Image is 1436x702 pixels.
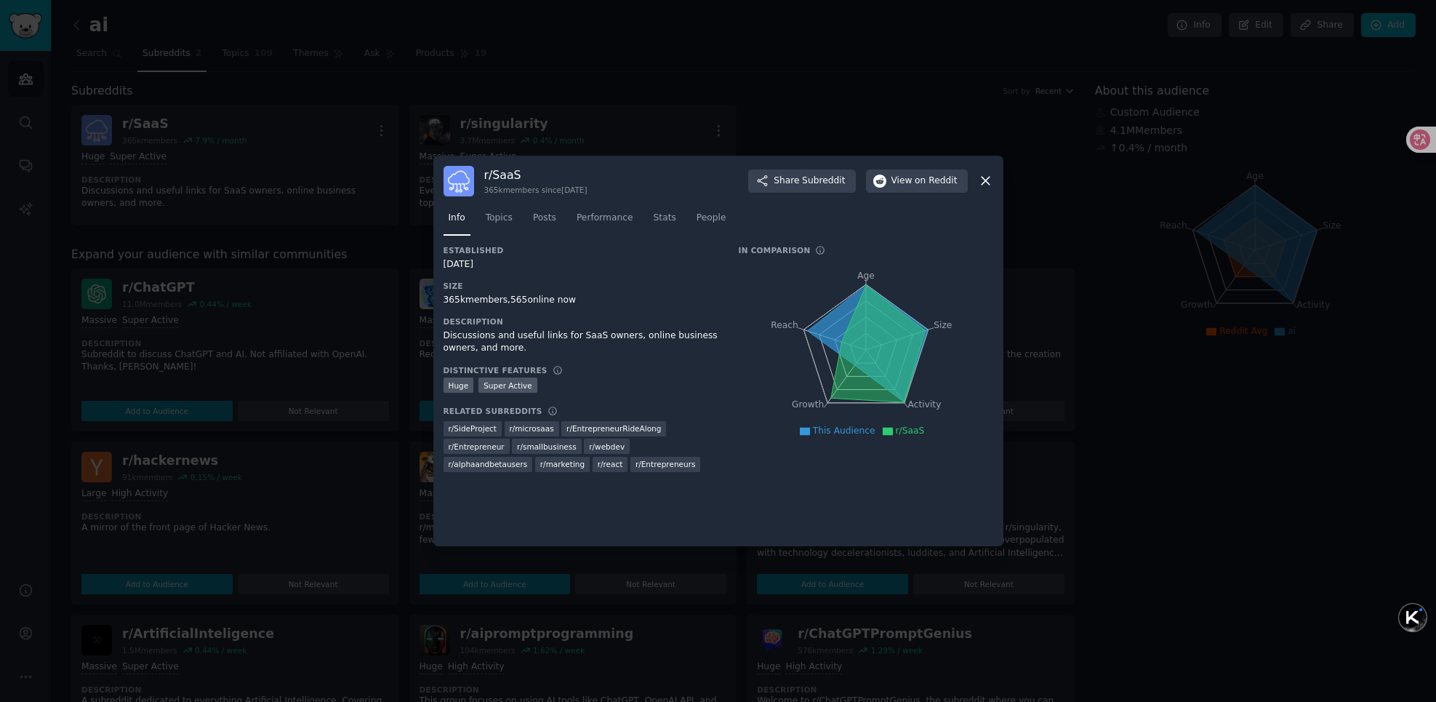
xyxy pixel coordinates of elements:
span: People [697,212,726,225]
a: Performance [571,207,638,236]
span: View [891,175,958,188]
h3: Distinctive Features [444,365,547,375]
span: r/ smallbusiness [517,442,577,452]
tspan: Activity [907,399,941,410]
tspan: Size [934,319,952,330]
div: [DATE] [444,258,718,271]
img: SaaS [444,166,474,196]
span: r/ marketing [540,459,585,469]
button: ShareSubreddit [748,169,855,193]
h3: r/ SaaS [484,167,587,183]
a: Posts [528,207,561,236]
span: Stats [654,212,676,225]
h3: Established [444,245,718,255]
span: r/ webdev [589,442,625,452]
span: Posts [533,212,556,225]
span: Performance [577,212,633,225]
span: r/SaaS [896,426,925,436]
button: Viewon Reddit [866,169,968,193]
a: Info [444,207,470,236]
span: Topics [486,212,513,225]
span: Share [774,175,845,188]
a: Stats [649,207,681,236]
div: Huge [444,378,474,393]
span: This Audience [813,426,875,436]
span: r/ alphaandbetausers [449,459,528,469]
tspan: Age [857,271,875,281]
div: 365k members since [DATE] [484,185,587,195]
div: 365k members, 565 online now [444,294,718,307]
h3: Size [444,281,718,291]
span: Info [449,212,465,225]
span: r/ SideProject [449,423,497,434]
div: Super Active [478,378,537,393]
span: r/ microsaas [510,423,554,434]
span: Subreddit [802,175,845,188]
h3: Related Subreddits [444,406,542,416]
a: Topics [481,207,518,236]
h3: In Comparison [739,245,811,255]
span: r/ react [598,459,623,469]
span: r/ Entrepreneur [449,442,505,452]
h3: Description [444,316,718,327]
div: Discussions and useful links for SaaS owners, online business owners, and more. [444,330,718,355]
span: r/ EntrepreneurRideAlong [566,423,661,434]
tspan: Growth [792,399,824,410]
tspan: Reach [771,319,798,330]
span: r/ Entrepreneurs [635,459,696,469]
span: on Reddit [915,175,957,188]
a: People [691,207,731,236]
